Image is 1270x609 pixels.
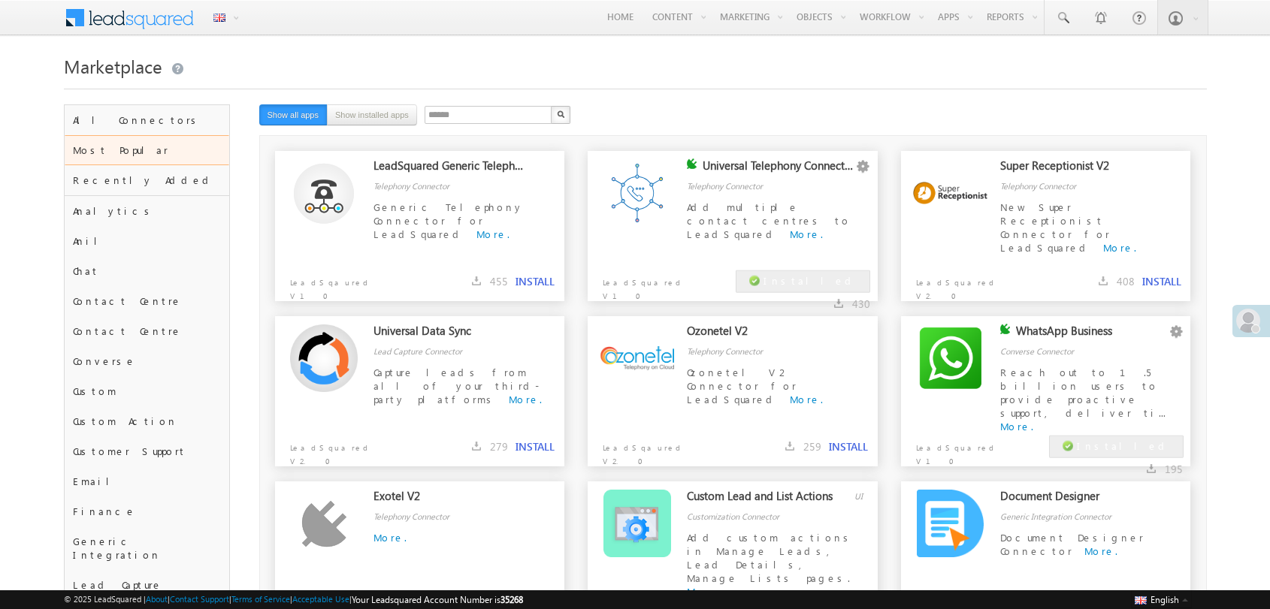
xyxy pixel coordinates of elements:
[687,200,851,240] span: Add multiple contact centres to LeadSquared
[516,440,555,454] button: INSTALL
[1077,439,1170,452] span: Installed
[1131,590,1191,608] button: English
[294,163,354,224] img: Alternate Logo
[588,433,704,468] p: LeadSqaured V2.0
[275,433,392,468] p: LeadSquared V2.0
[509,393,542,405] a: More.
[476,228,510,240] a: More.
[65,256,229,286] div: Chat
[65,196,229,226] div: Analytics
[352,594,523,605] span: Your Leadsquared Account Number is
[373,531,407,544] a: More.
[65,346,229,376] div: Converse
[259,104,328,125] button: Show all apps
[65,316,229,346] div: Contact Centre
[65,376,229,406] div: Custom
[1000,200,1110,254] span: New Super Receptionist Connector for LeadSquared
[1103,241,1136,254] a: More.
[1117,274,1135,288] span: 408
[65,436,229,466] div: Customer Support
[790,393,823,405] a: More.
[1000,489,1152,510] div: Document Designer
[373,200,524,240] span: Generic Telephony Connector for LeadSquared
[292,594,349,604] a: Acceptable Use
[1000,324,1011,334] img: checking status
[1099,276,1108,285] img: downloads
[301,500,347,547] img: Alternate Logo
[500,594,523,605] span: 35268
[1000,366,1166,419] span: Reach out to 1.5 billion users to provide proactive support, deliver ti...
[557,110,564,118] img: Search
[917,490,984,557] img: Alternate Logo
[373,366,539,405] span: Capture leads from all of your third-party platforms
[65,466,229,496] div: Email
[65,570,229,600] div: Lead Capture
[790,228,823,240] a: More.
[65,286,229,316] div: Contact Centre
[373,489,525,510] div: Exotel V2
[687,585,720,598] a: More.
[603,490,671,557] img: Alternate Logo
[373,158,525,179] div: LeadSquared Generic Telephony Connector
[687,158,697,169] img: checking status
[803,439,821,454] span: 259
[687,324,839,345] div: Ozonetel V2
[472,442,481,451] img: downloads
[901,433,1018,468] p: LeadSquared V1.0
[490,274,508,288] span: 455
[1147,464,1156,473] img: downloads
[852,297,870,311] span: 430
[1000,420,1033,433] a: More.
[65,406,229,436] div: Custom Action
[1142,275,1181,288] button: INSTALL
[588,268,704,303] p: LeadSquared V1.0
[231,594,290,604] a: Terms of Service
[600,346,675,370] img: Alternate Logo
[603,159,671,227] img: Alternate Logo
[65,496,229,526] div: Finance
[703,158,854,179] div: Universal Telephony Connector
[65,526,229,570] div: Generic Integration
[785,442,794,451] img: downloads
[901,268,1018,303] p: LeadSquared V2.0
[64,54,162,78] span: Marketplace
[65,105,229,135] div: All Connectors
[1000,531,1144,557] span: Document Designer Connector
[1016,324,1168,345] div: WhatsApp Business
[1084,544,1117,557] a: More.
[687,489,839,510] div: Custom Lead and List Actions
[170,594,229,604] a: Contact Support
[1165,462,1183,476] span: 195
[290,324,358,392] img: Alternate Logo
[687,531,854,584] span: Add custom actions in Manage Leads, Lead Details, Manage Lists pages.
[917,324,984,392] img: Alternate Logo
[764,274,857,287] span: Installed
[490,439,508,454] span: 279
[65,165,229,195] div: Recently Added
[65,226,229,256] div: Anil
[834,299,843,308] img: downloads
[373,324,525,345] div: Universal Data Sync
[687,366,797,405] span: Ozonetel V2 Connector for LeadSquared
[829,440,868,454] button: INSTALL
[1151,594,1179,605] span: English
[1000,158,1152,179] div: Super Receptionist V2
[327,104,417,125] button: Show installed apps
[913,182,987,204] img: Alternate Logo
[472,276,481,285] img: downloads
[275,268,392,303] p: LeadSqaured V1.0
[146,594,168,604] a: About
[64,592,523,607] span: © 2025 LeadSquared | | | | |
[65,135,229,165] div: Most Popular
[516,275,555,288] button: INSTALL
